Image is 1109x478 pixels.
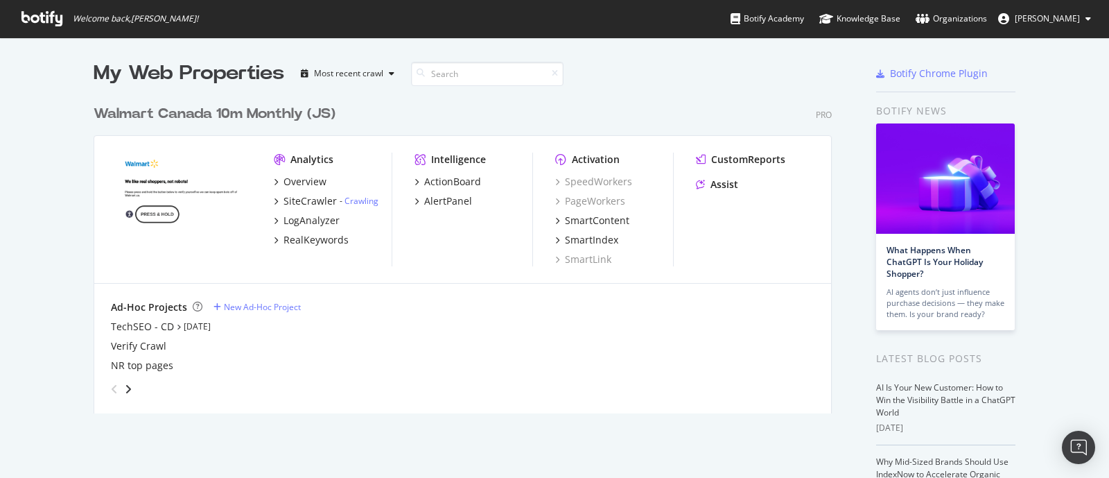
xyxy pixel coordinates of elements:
div: [DATE] [876,422,1015,434]
a: SmartLink [555,253,611,266]
span: Vidhi Jain [1015,12,1080,24]
a: NR top pages [111,359,173,373]
img: What Happens When ChatGPT Is Your Holiday Shopper? [876,123,1015,234]
div: Pro [816,109,832,121]
a: What Happens When ChatGPT Is Your Holiday Shopper? [887,244,983,280]
div: Botify Academy [731,12,804,26]
a: SiteCrawler- Crawling [274,194,378,208]
a: [DATE] [184,321,211,332]
div: Ad-Hoc Projects [111,300,187,314]
div: Latest Blog Posts [876,351,1015,366]
div: grid [94,87,843,413]
img: walmart.ca [111,153,252,265]
div: CustomReports [711,153,785,167]
a: SmartContent [555,214,629,228]
a: Crawling [344,195,378,207]
a: RealKeywords [274,233,349,247]
div: SmartIndex [565,233,618,247]
div: Overview [283,175,326,189]
button: Most recent crawl [295,62,400,85]
a: Verify Crawl [111,339,166,353]
a: CustomReports [696,153,785,167]
a: Assist [696,178,738,191]
a: LogAnalyzer [274,214,340,228]
div: SiteCrawler [283,194,337,208]
a: New Ad-Hoc Project [213,301,301,313]
a: AlertPanel [414,194,472,208]
div: AI agents don’t just influence purchase decisions — they make them. Is your brand ready? [887,287,1004,320]
input: Search [411,62,564,86]
a: SpeedWorkers [555,175,632,189]
a: Botify Chrome Plugin [876,67,988,80]
a: SmartIndex [555,233,618,247]
div: AlertPanel [424,194,472,208]
div: My Web Properties [94,60,284,87]
a: PageWorkers [555,194,625,208]
span: Welcome back, [PERSON_NAME] ! [73,13,198,24]
button: [PERSON_NAME] [987,8,1102,30]
div: Botify news [876,103,1015,119]
a: TechSEO - CD [111,320,174,334]
a: Overview [274,175,326,189]
div: LogAnalyzer [283,214,340,228]
div: Analytics [290,153,333,167]
div: Knowledge Base [819,12,900,26]
div: Botify Chrome Plugin [890,67,988,80]
a: AI Is Your New Customer: How to Win the Visibility Battle in a ChatGPT World [876,382,1015,418]
div: New Ad-Hoc Project [224,301,301,313]
div: Open Intercom Messenger [1062,431,1095,464]
div: Most recent crawl [314,69,383,78]
div: Activation [572,153,620,167]
a: ActionBoard [414,175,481,189]
div: Walmart Canada 10m Monthly (JS) [94,104,335,124]
div: Intelligence [431,153,486,167]
div: Organizations [916,12,987,26]
div: RealKeywords [283,233,349,247]
div: SmartContent [565,214,629,228]
div: - [340,195,378,207]
div: Assist [710,178,738,191]
div: ActionBoard [424,175,481,189]
div: angle-left [105,378,123,400]
a: Walmart Canada 10m Monthly (JS) [94,104,341,124]
div: angle-right [123,382,133,396]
